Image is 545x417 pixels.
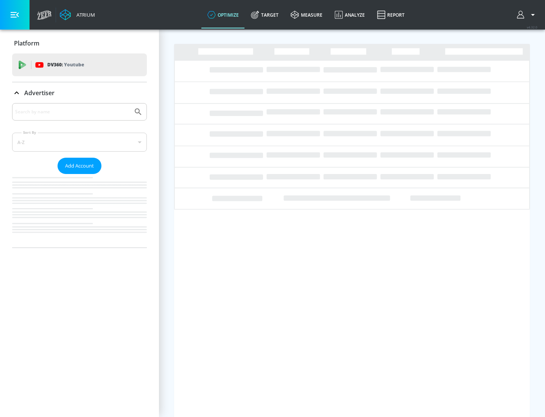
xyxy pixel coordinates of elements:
nav: list of Advertiser [12,174,147,248]
a: measure [285,1,329,28]
div: DV360: Youtube [12,53,147,76]
button: Add Account [58,158,101,174]
div: Platform [12,33,147,54]
a: Atrium [60,9,95,20]
p: DV360: [47,61,84,69]
span: Add Account [65,161,94,170]
a: Report [371,1,411,28]
a: Analyze [329,1,371,28]
div: A-Z [12,133,147,152]
p: Advertiser [24,89,54,97]
p: Platform [14,39,39,47]
div: Atrium [73,11,95,18]
a: Target [245,1,285,28]
label: Sort By [22,130,38,135]
div: Advertiser [12,82,147,103]
p: Youtube [64,61,84,69]
input: Search by name [15,107,130,117]
div: Advertiser [12,103,147,248]
a: optimize [201,1,245,28]
span: v 4.32.0 [527,25,537,29]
